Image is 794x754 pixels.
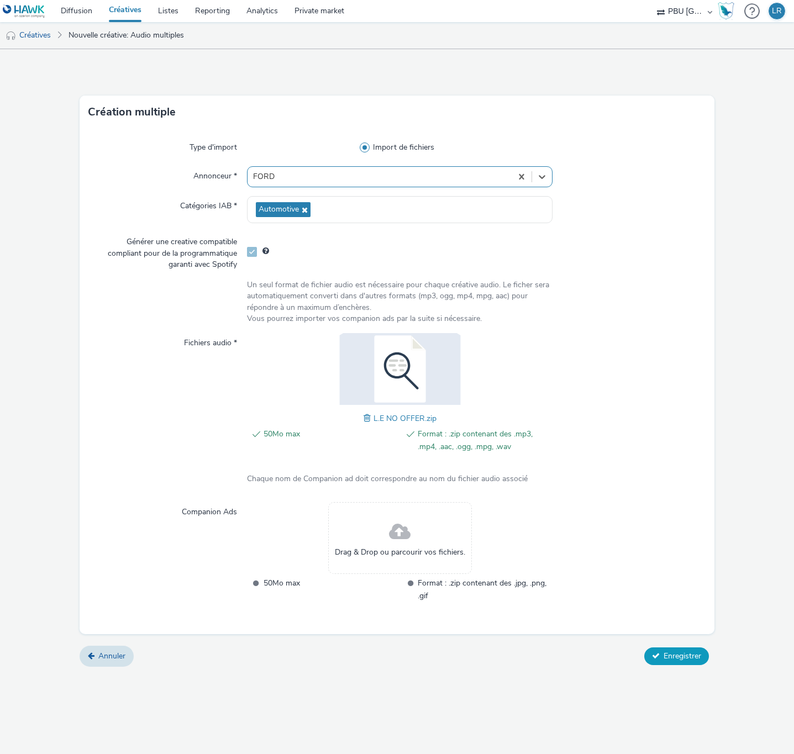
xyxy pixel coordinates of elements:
label: Fichiers audio * [180,333,241,349]
div: Chaque nom de Companion ad doit correspondre au nom du fichier audio associé [247,473,553,484]
img: Hawk Academy [718,2,734,20]
div: LR [772,3,782,19]
span: Format : .zip contenant des .jpg, .png, .gif [418,577,553,602]
span: 50Mo max [264,577,398,602]
span: Automotive [259,205,299,214]
label: Générer une creative compatible compliant pour de la programmatique garanti avec Spotify [88,232,241,270]
label: Type d'import [185,138,241,153]
a: Hawk Academy [718,2,739,20]
div: Un seul format de fichier audio est nécessaire pour chaque créative audio. Le ficher sera automat... [247,280,553,325]
span: L.E NO OFFER.zip [374,413,437,424]
h3: Création multiple [88,104,176,120]
img: L.E NO OFFER.zip [328,333,472,405]
span: Import de fichiers [373,142,434,153]
div: Choisissez 'PG Spotify' pour optimiser les offres pour Spotify. Seuls les formats .mp3 et .ogg so... [262,246,269,257]
span: Annuler [98,651,125,661]
label: Companion Ads [177,502,241,518]
img: audio [6,30,17,41]
a: Nouvelle créative: Audio multiples [63,22,190,49]
span: Format : .zip contenant des .mp3, .mp4, .aac, .ogg, .mpg, .wav [418,428,553,453]
a: Annuler [80,646,134,667]
img: undefined Logo [3,4,45,18]
span: 50Mo max [264,428,398,453]
label: Catégories IAB * [176,196,241,212]
span: Enregistrer [664,651,701,661]
label: Annonceur * [189,166,241,182]
button: Enregistrer [644,647,709,665]
span: Drag & Drop ou parcourir vos fichiers. [335,547,465,558]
